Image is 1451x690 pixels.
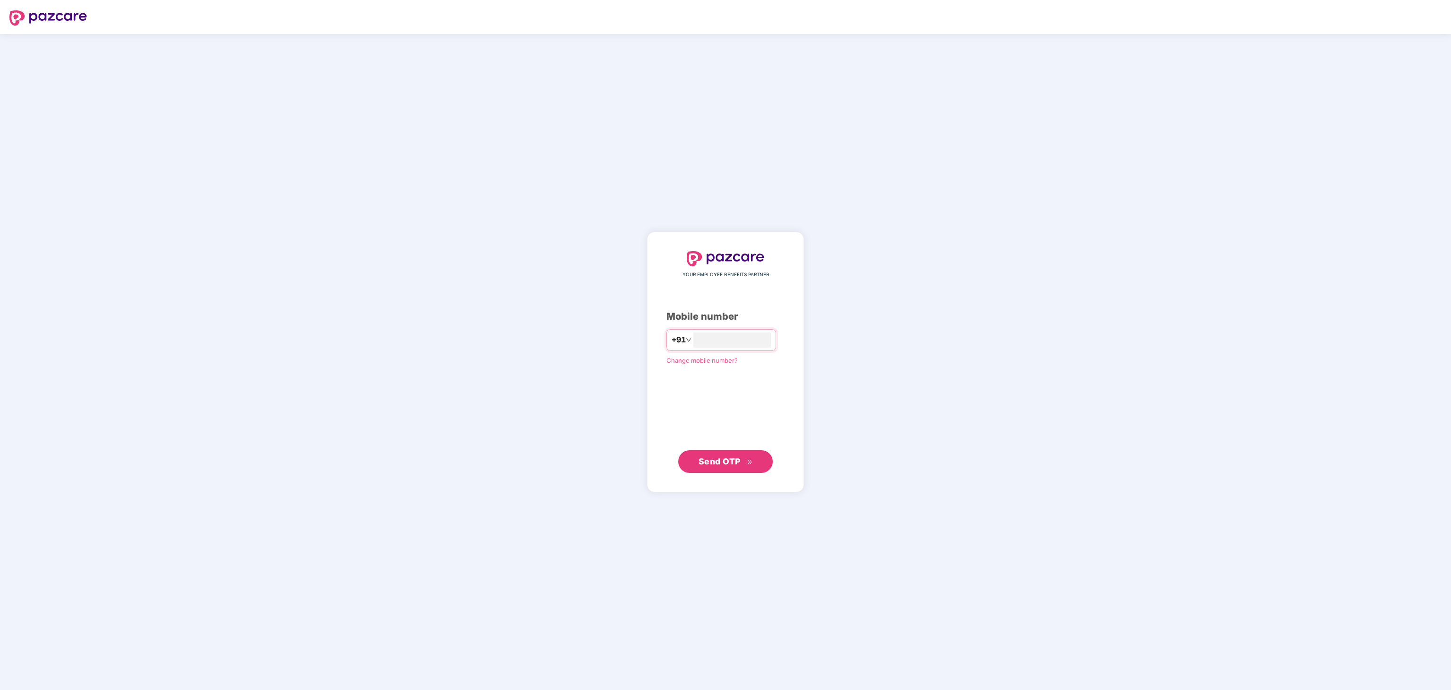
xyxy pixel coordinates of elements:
[747,459,753,465] span: double-right
[678,450,773,473] button: Send OTPdouble-right
[672,334,686,346] span: +91
[699,456,741,466] span: Send OTP
[666,309,785,324] div: Mobile number
[686,337,691,343] span: down
[9,10,87,26] img: logo
[687,251,764,266] img: logo
[666,357,738,364] a: Change mobile number?
[682,271,769,279] span: YOUR EMPLOYEE BENEFITS PARTNER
